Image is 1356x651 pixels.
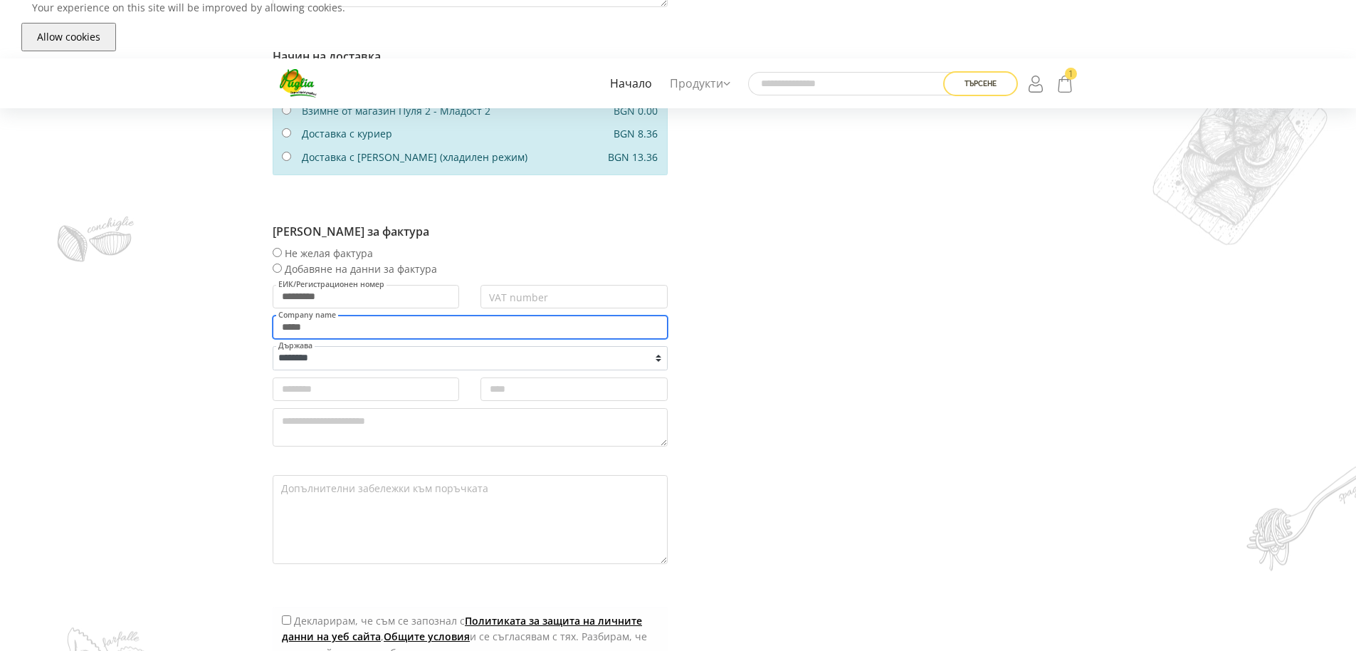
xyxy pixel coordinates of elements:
label: Company name [278,311,337,319]
input: Добавяне на данни за фактура [273,264,282,273]
img: demo [1152,62,1328,245]
h6: [PERSON_NAME] за фактура [273,225,668,239]
a: Общите условия [384,630,470,643]
div: BGN 13.36 [597,150,668,165]
div: Доставка с [PERSON_NAME] (хладилен режим) [302,150,597,165]
a: Начало [606,68,656,100]
input: Доставка с куриер BGN 8.36 [282,128,291,137]
span: Не желая фактура [285,246,373,260]
label: Държава [278,342,313,350]
input: Взимне от магазин Пуля 2 - Младост 2 BGN 0.00 [282,105,291,115]
img: demo [57,216,135,262]
div: BGN 0.00 [603,103,668,119]
button: Търсене [943,71,1018,96]
label: ЕИК/Регистрационен номер [278,281,385,288]
div: BGN 8.36 [603,126,668,142]
input: Търсене в сайта [748,72,962,95]
input: Доставка с [PERSON_NAME] (хладилен режим) BGN 13.36 [282,152,291,161]
span: Добавяне на данни за фактура [285,262,437,276]
a: 1 [1053,70,1077,97]
a: Продукти [666,68,734,100]
a: Login [1025,70,1049,97]
label: VAT number [488,293,549,303]
div: Доставка с куриер [302,126,603,142]
span: 1 [1065,68,1077,80]
div: Взимне от магазин Пуля 2 - Младост 2 [302,103,603,119]
button: Allow cookies [21,23,116,51]
label: Допълнителни забележки към поръчката [280,484,489,494]
input: Не желая фактура [273,248,282,257]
